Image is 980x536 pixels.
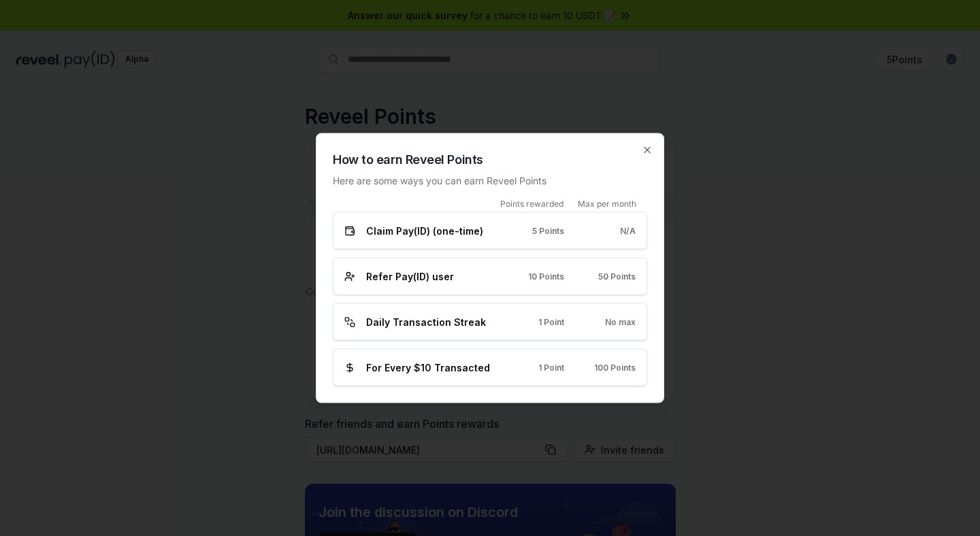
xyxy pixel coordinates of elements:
[366,361,490,375] span: For Every $10 Transacted
[333,150,647,169] h2: How to earn Reveel Points
[366,315,486,329] span: Daily Transaction Streak
[538,316,564,327] span: 1 Point
[366,224,483,238] span: Claim Pay(ID) (one-time)
[366,269,454,284] span: Refer Pay(ID) user
[605,316,636,327] span: No max
[500,199,563,210] span: Points rewarded
[578,199,636,210] span: Max per month
[598,271,636,282] span: 50 Points
[333,173,647,188] p: Here are some ways you can earn Reveel Points
[532,225,564,236] span: 5 Points
[594,362,636,373] span: 100 Points
[528,271,564,282] span: 10 Points
[620,225,636,236] span: N/A
[538,362,564,373] span: 1 Point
